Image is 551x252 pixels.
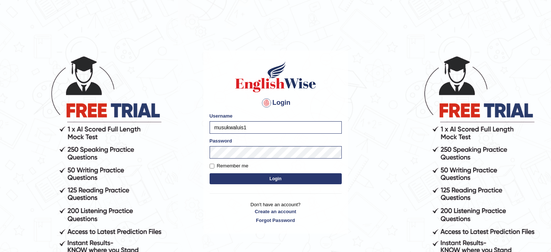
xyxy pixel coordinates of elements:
a: Create an account [210,208,342,215]
img: Logo of English Wise sign in for intelligent practice with AI [234,60,318,93]
p: Don't have an account? [210,201,342,224]
input: Remember me [210,164,214,168]
h4: Login [210,97,342,109]
label: Username [210,112,233,119]
a: Forgot Password [210,217,342,224]
button: Login [210,173,342,184]
label: Password [210,137,232,144]
label: Remember me [210,162,249,170]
